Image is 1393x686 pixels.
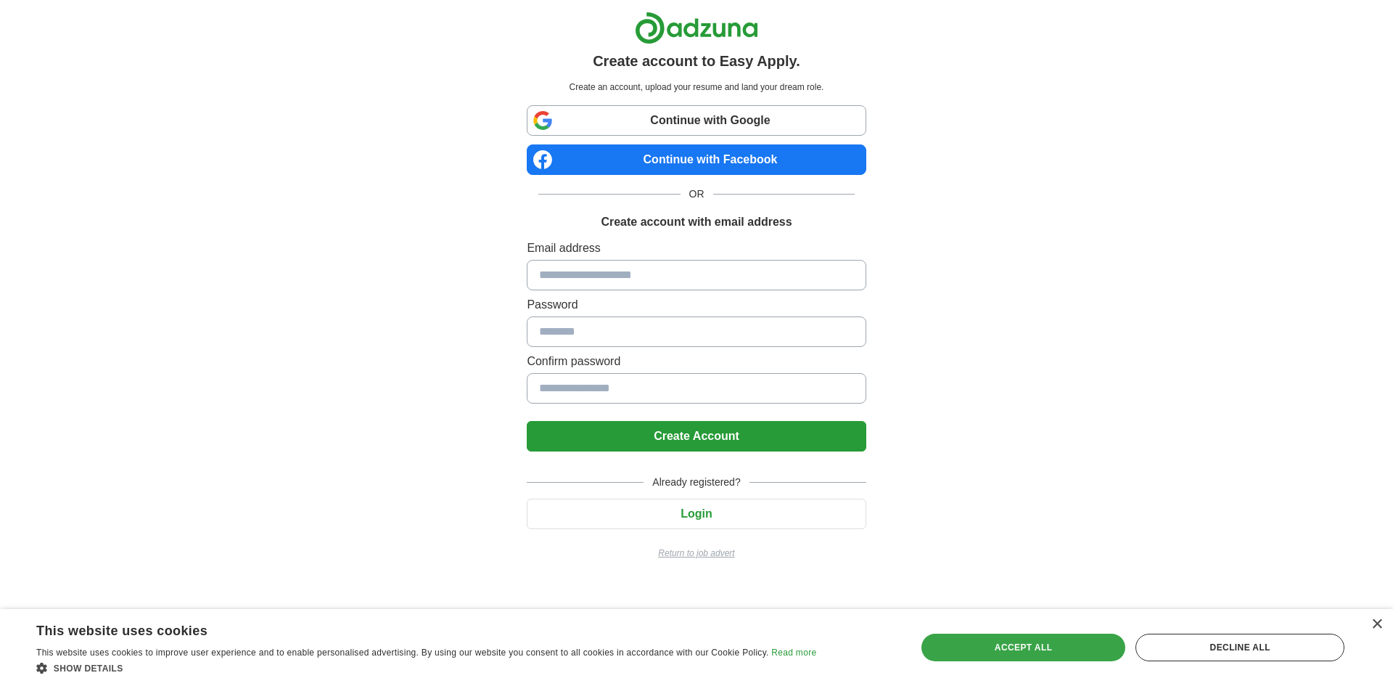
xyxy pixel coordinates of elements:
span: Already registered? [644,475,749,490]
a: Continue with Facebook [527,144,866,175]
button: Create Account [527,421,866,452]
a: Login [527,507,866,520]
span: This website uses cookies to improve user experience and to enable personalised advertising. By u... [36,648,769,658]
p: Create an account, upload your resume and land your dream role. [530,81,863,94]
label: Email address [527,240,866,257]
div: Accept all [921,634,1126,661]
div: Decline all [1135,634,1344,661]
div: Show details [36,661,816,675]
a: Read more, opens a new window [771,648,816,658]
span: Show details [54,663,123,674]
a: Continue with Google [527,105,866,136]
h1: Create account to Easy Apply. [593,50,800,72]
button: Login [527,499,866,529]
h1: Create account with email address [601,213,792,231]
img: Adzuna logo [635,12,758,44]
label: Confirm password [527,353,866,370]
div: Close [1371,619,1382,630]
div: This website uses cookies [36,618,780,640]
span: OR [681,187,713,202]
label: Password [527,296,866,314]
a: Return to job advert [527,547,866,560]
